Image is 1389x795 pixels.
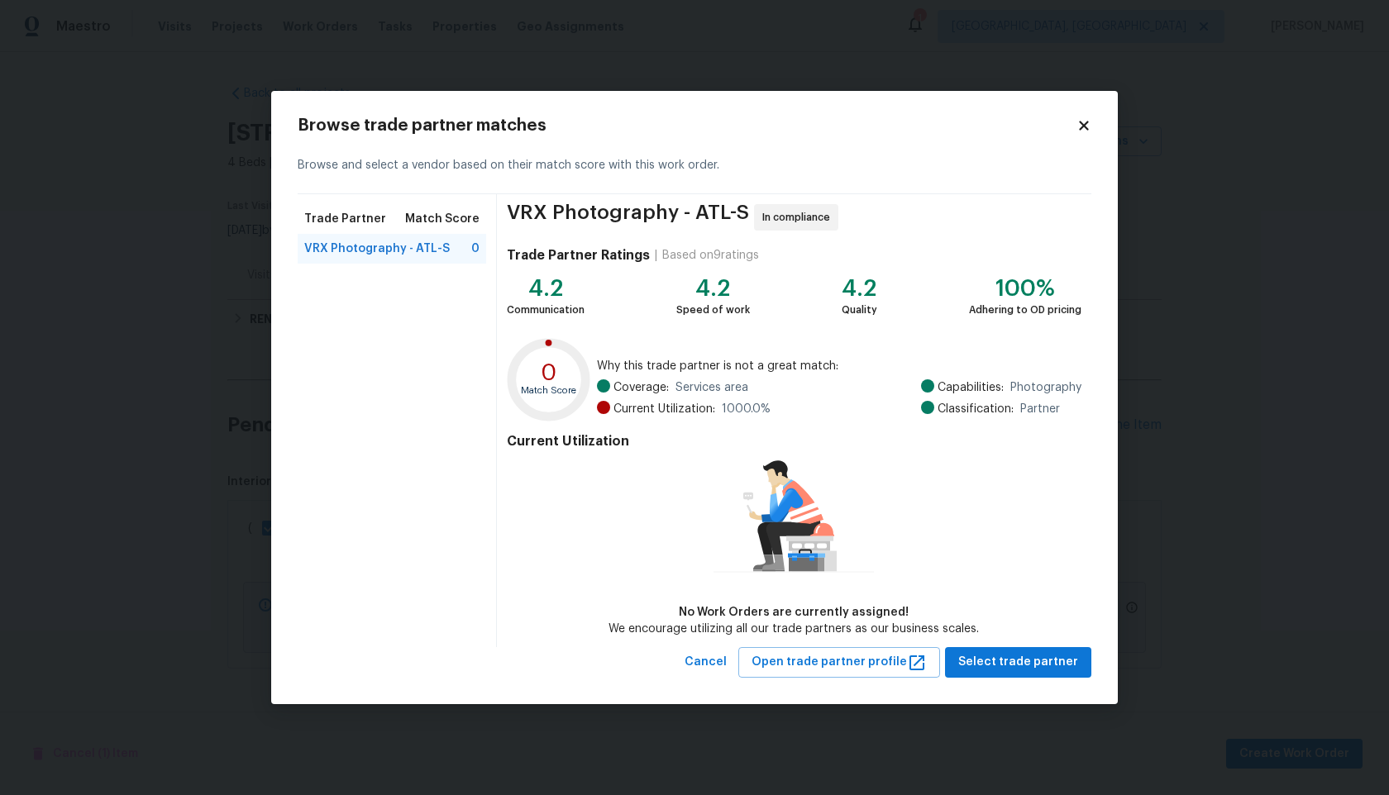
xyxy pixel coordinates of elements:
[945,647,1091,678] button: Select trade partner
[938,379,1004,396] span: Capabilities:
[507,433,1081,450] h4: Current Utilization
[958,652,1078,673] span: Select trade partner
[938,401,1014,417] span: Classification:
[304,211,386,227] span: Trade Partner
[842,302,877,318] div: Quality
[613,379,669,396] span: Coverage:
[752,652,927,673] span: Open trade partner profile
[609,621,979,637] div: We encourage utilizing all our trade partners as our business scales.
[1010,379,1081,396] span: Photography
[675,379,748,396] span: Services area
[762,209,837,226] span: In compliance
[471,240,480,257] span: 0
[969,280,1081,297] div: 100%
[298,137,1091,194] div: Browse and select a vendor based on their match score with this work order.
[842,280,877,297] div: 4.2
[685,652,727,673] span: Cancel
[613,401,715,417] span: Current Utilization:
[541,361,557,384] text: 0
[722,401,771,417] span: 1000.0 %
[609,604,979,621] div: No Work Orders are currently assigned!
[738,647,940,678] button: Open trade partner profile
[405,211,480,227] span: Match Score
[507,302,585,318] div: Communication
[969,302,1081,318] div: Adhering to OD pricing
[678,647,733,678] button: Cancel
[676,302,750,318] div: Speed of work
[597,358,1081,374] span: Why this trade partner is not a great match:
[662,247,759,264] div: Based on 9 ratings
[507,204,749,231] span: VRX Photography - ATL-S
[507,247,650,264] h4: Trade Partner Ratings
[521,387,576,396] text: Match Score
[1020,401,1060,417] span: Partner
[304,240,450,257] span: VRX Photography - ATL-S
[676,280,750,297] div: 4.2
[650,247,662,264] div: |
[507,280,585,297] div: 4.2
[298,117,1076,134] h2: Browse trade partner matches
